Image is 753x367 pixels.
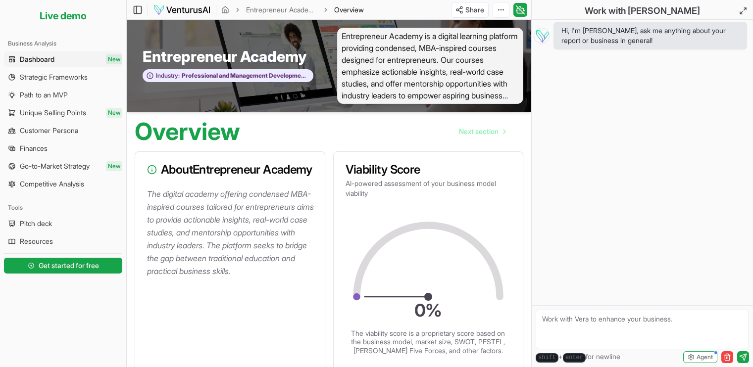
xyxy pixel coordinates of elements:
[106,108,122,118] span: New
[4,176,122,192] a: Competitive Analysis
[536,352,620,363] span: + for newline
[143,69,313,83] button: Industry:Professional and Management Development Training
[346,164,511,176] h3: Viability Score
[414,300,442,321] text: 0 %
[106,54,122,64] span: New
[147,164,313,176] h3: About Entrepreneur Academy
[4,105,122,121] a: Unique Selling PointsNew
[459,127,499,137] span: Next section
[20,90,68,100] span: Path to an MVP
[135,120,240,143] h1: Overview
[451,122,513,141] nav: pagination
[697,353,713,361] span: Agent
[451,122,513,141] a: Go to next page
[20,236,53,246] span: Resources
[346,179,511,198] p: AI-powered assessment of your business model viability
[563,353,586,363] kbd: enter
[334,5,364,15] span: Overview
[4,258,122,274] button: Get started for free
[221,5,364,15] nav: breadcrumb
[4,216,122,231] a: Pitch deck
[4,87,122,103] a: Path to an MVP
[20,72,88,82] span: Strategic Frameworks
[156,72,180,80] span: Industry:
[4,123,122,138] a: Customer Persona
[4,233,122,249] a: Resources
[337,28,524,104] span: Entrepreneur Academy is a digital learning platform providing condensed, MBA-inspired courses des...
[39,261,99,271] span: Get started for free
[20,143,48,153] span: Finances
[451,2,489,18] button: Share
[147,187,317,277] p: The digital academy offering condensed MBA-inspired courses tailored for entrepreneurs aims to pr...
[683,351,717,363] button: Agent
[246,5,317,15] a: Entrepreneur Academy
[4,158,122,174] a: Go-to-Market StrategyNew
[4,36,122,51] div: Business Analysis
[20,108,86,118] span: Unique Selling Points
[585,4,700,18] h2: Work with [PERSON_NAME]
[20,126,78,136] span: Customer Persona
[4,200,122,216] div: Tools
[20,161,90,171] span: Go-to-Market Strategy
[20,179,84,189] span: Competitive Analysis
[180,72,308,80] span: Professional and Management Development Training
[143,47,306,65] span: Entrepreneur Academy
[465,5,484,15] span: Share
[4,256,122,275] a: Get started for free
[20,54,54,64] span: Dashboard
[534,28,550,44] img: Vera
[4,69,122,85] a: Strategic Frameworks
[4,51,122,67] a: DashboardNew
[106,161,122,171] span: New
[153,4,211,16] img: logo
[4,140,122,156] a: Finances
[20,219,52,229] span: Pitch deck
[561,26,739,46] span: Hi, I'm [PERSON_NAME], ask me anything about your report or business in general!
[536,353,558,363] kbd: shift
[350,329,507,355] p: The viability score is a proprietary score based on the business model, market size, SWOT, PESTEL...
